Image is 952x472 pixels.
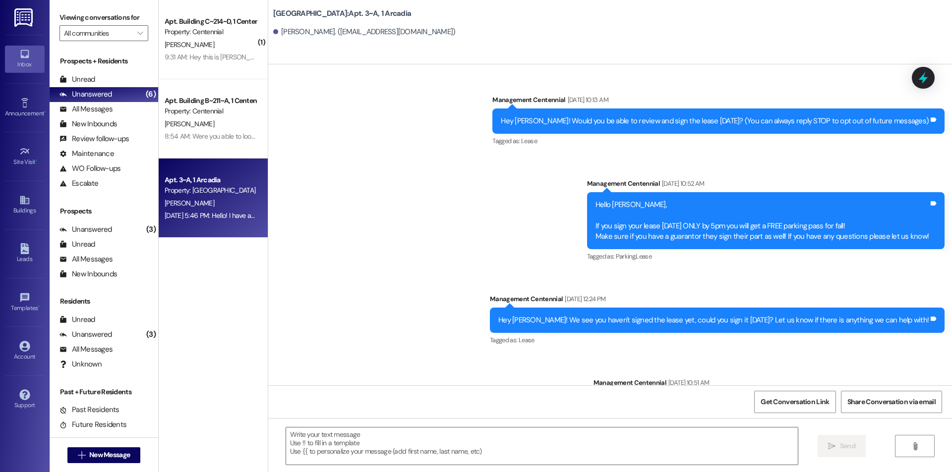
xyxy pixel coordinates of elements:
[50,56,158,66] div: Prospects + Residents
[165,119,214,128] span: [PERSON_NAME]
[594,377,945,391] div: Management Centennial
[659,178,704,189] div: [DATE] 10:52 AM
[818,435,866,457] button: Send
[59,405,119,415] div: Past Residents
[59,420,126,430] div: Future Residents
[59,344,113,355] div: All Messages
[165,132,281,141] div: 8:54 AM: Were you able to look into this?
[5,192,45,218] a: Buildings
[840,441,855,451] span: Send
[144,222,158,237] div: (3)
[50,387,158,397] div: Past + Future Residents
[59,359,102,369] div: Unknown
[498,315,929,325] div: Hey [PERSON_NAME]! We see you haven't signed the lease yet, could you sign it [DATE]? Let us know...
[59,178,98,189] div: Escalate
[50,206,158,216] div: Prospects
[595,200,929,242] div: Hello [PERSON_NAME], If you sign your lease [DATE] ONLY by 5pm you will get a FREE parking pass f...
[565,95,608,105] div: [DATE] 10:13 AM
[59,315,95,325] div: Unread
[5,289,45,316] a: Templates •
[492,95,945,108] div: Management Centennial
[89,450,130,460] span: New Message
[78,451,85,459] i: 
[5,46,45,72] a: Inbox
[59,329,112,340] div: Unanswered
[59,239,95,250] div: Unread
[492,134,945,148] div: Tagged as:
[59,254,113,264] div: All Messages
[5,338,45,365] a: Account
[501,116,929,126] div: Hey [PERSON_NAME]! Would you be able to review and sign the lease [DATE]? (You can always reply S...
[519,336,535,344] span: Lease
[165,199,214,208] span: [PERSON_NAME]
[490,333,945,347] div: Tagged as:
[14,8,35,27] img: ResiDesk Logo
[44,108,46,115] span: •
[165,175,256,185] div: Apt. 3~A, 1 Arcadia
[273,8,411,19] b: [GEOGRAPHIC_DATA]: Apt. 3~A, 1 Arcadia
[828,442,835,450] i: 
[59,74,95,85] div: Unread
[59,269,117,279] div: New Inbounds
[616,252,636,261] span: Parking ,
[490,294,945,308] div: Management Centennial
[143,87,158,102] div: (6)
[59,163,120,174] div: WO Follow-ups
[67,447,141,463] button: New Message
[847,397,936,407] span: Share Conversation via email
[59,134,129,144] div: Review follow-ups
[165,185,256,196] div: Property: [GEOGRAPHIC_DATA]
[59,119,117,129] div: New Inbounds
[165,96,256,106] div: Apt. Building B~211~A, 1 Centennial
[911,442,919,450] i: 
[5,386,45,413] a: Support
[5,240,45,267] a: Leads
[165,27,256,37] div: Property: Centennial
[59,10,148,25] label: Viewing conversations for
[165,106,256,116] div: Property: Centennial
[36,157,37,164] span: •
[587,249,945,263] div: Tagged as:
[64,25,132,41] input: All communities
[273,27,456,37] div: [PERSON_NAME]. ([EMAIL_ADDRESS][DOMAIN_NAME])
[165,211,825,220] div: [DATE] 5:46 PM: Hello! I have a question, If I'm moving from a shared room lease to to a single r...
[38,303,40,310] span: •
[137,29,143,37] i: 
[165,40,214,49] span: [PERSON_NAME]
[666,377,709,388] div: [DATE] 10:51 AM
[562,294,605,304] div: [DATE] 12:24 PM
[5,143,45,170] a: Site Visit •
[59,149,114,159] div: Maintenance
[50,296,158,307] div: Residents
[144,327,158,342] div: (3)
[59,89,112,100] div: Unanswered
[841,391,942,413] button: Share Conversation via email
[165,16,256,27] div: Apt. Building C~214~D, 1 Centennial
[754,391,835,413] button: Get Conversation Link
[59,224,112,235] div: Unanswered
[521,137,537,145] span: Lease
[636,252,652,261] span: Lease
[761,397,829,407] span: Get Conversation Link
[587,178,945,192] div: Management Centennial
[59,104,113,114] div: All Messages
